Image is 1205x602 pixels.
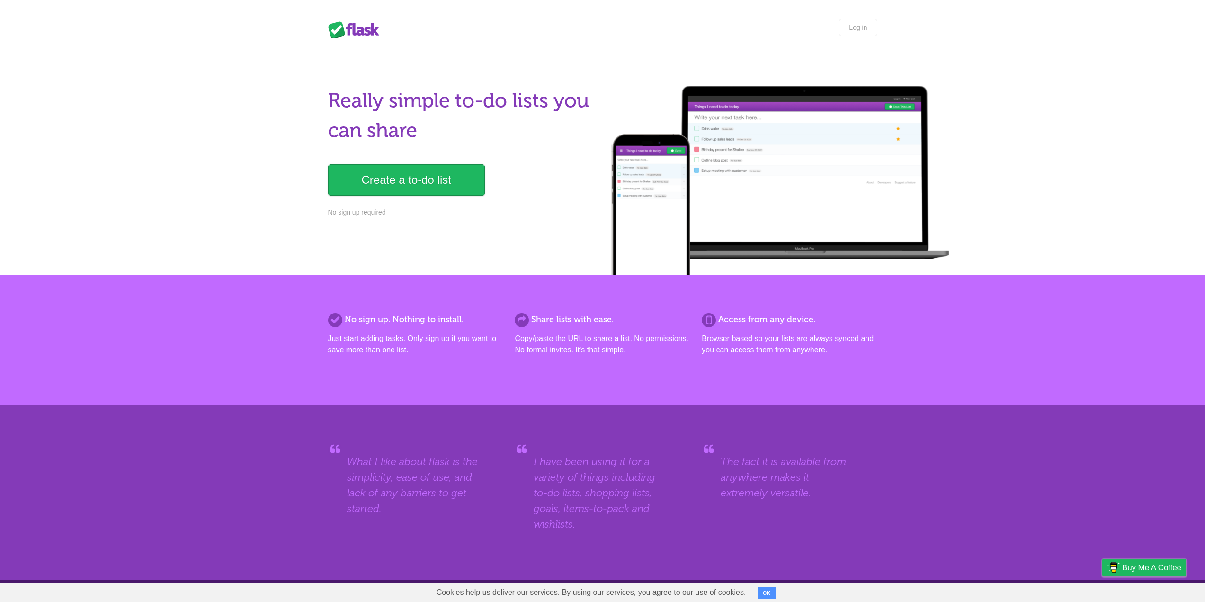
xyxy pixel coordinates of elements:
[427,583,756,602] span: Cookies help us deliver our services. By using our services, you agree to our use of cookies.
[328,333,503,356] p: Just start adding tasks. Only sign up if you want to save more than one list.
[328,86,597,145] h1: Really simple to-do lists you can share
[328,21,385,38] div: Flask Lists
[347,454,484,516] blockquote: What I like about flask is the simplicity, ease of use, and lack of any barriers to get started.
[534,454,671,532] blockquote: I have been using it for a variety of things including to-do lists, shopping lists, goals, items-...
[328,313,503,326] h2: No sign up. Nothing to install.
[702,333,877,356] p: Browser based so your lists are always synced and you can access them from anywhere.
[328,207,597,217] p: No sign up required
[1102,559,1186,576] a: Buy me a coffee
[1122,559,1181,576] span: Buy me a coffee
[702,313,877,326] h2: Access from any device.
[758,587,776,599] button: OK
[515,313,690,326] h2: Share lists with ease.
[515,333,690,356] p: Copy/paste the URL to share a list. No permissions. No formal invites. It's that simple.
[1107,559,1120,575] img: Buy me a coffee
[839,19,877,36] a: Log in
[721,454,858,501] blockquote: The fact it is available from anywhere makes it extremely versatile.
[328,164,485,196] a: Create a to-do list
